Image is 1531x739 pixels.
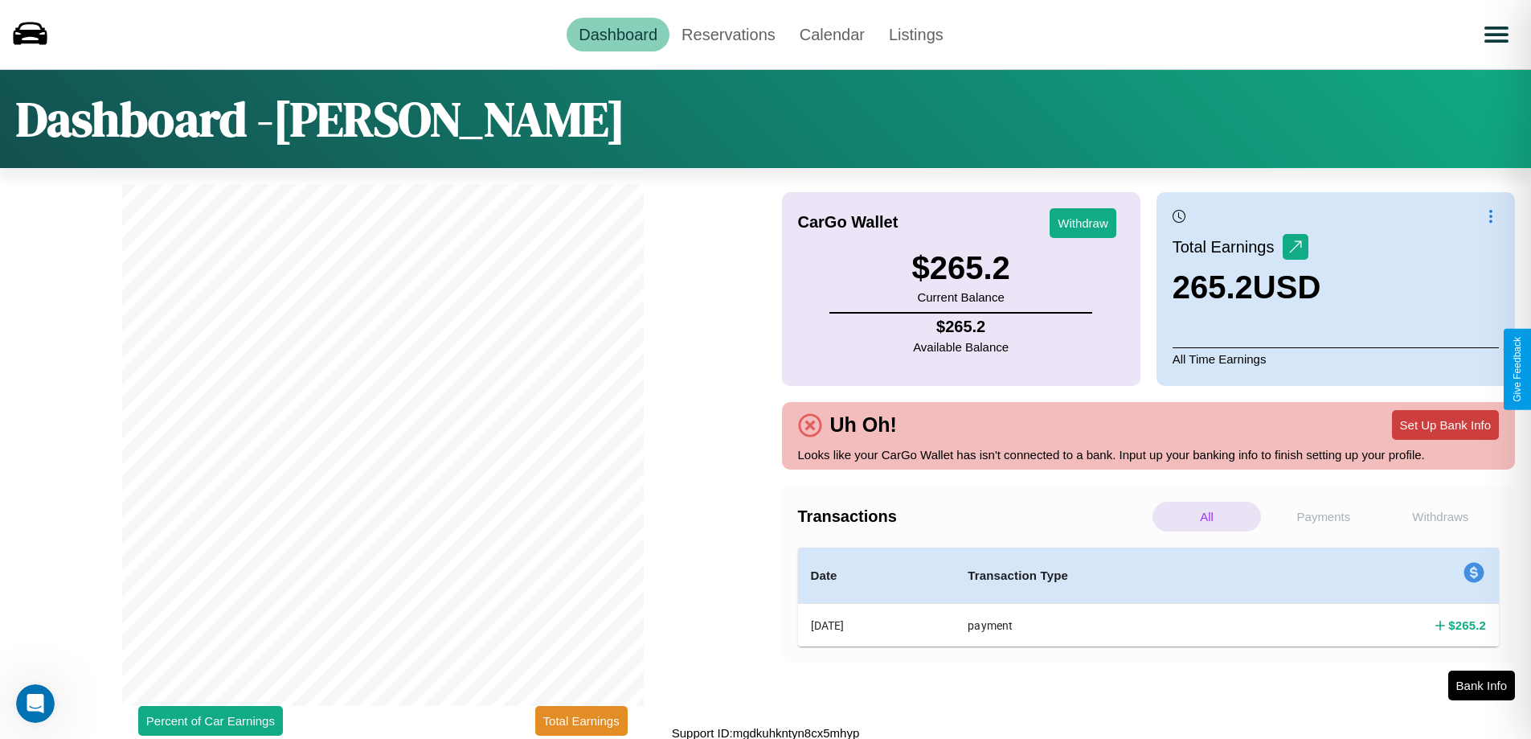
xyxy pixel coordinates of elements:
[822,413,905,437] h4: Uh Oh!
[1474,12,1519,57] button: Open menu
[788,18,877,51] a: Calendar
[1386,502,1495,532] p: Withdraws
[798,213,899,232] h4: CarGo Wallet
[1173,347,1499,370] p: All Time Earnings
[1050,208,1116,238] button: Withdraw
[535,706,628,736] button: Total Earnings
[913,318,1009,336] h4: $ 265.2
[567,18,669,51] a: Dashboard
[911,286,1009,308] p: Current Balance
[811,566,943,585] h4: Date
[798,444,1500,466] p: Looks like your CarGo Wallet has isn't connected to a bank. Input up your banking info to finish ...
[16,684,55,723] iframe: Intercom live chat
[1152,502,1261,532] p: All
[1392,410,1499,440] button: Set Up Bank Info
[798,548,1500,647] table: simple table
[968,566,1275,585] h4: Transaction Type
[1269,502,1377,532] p: Payments
[798,507,1148,526] h4: Transactions
[911,250,1009,286] h3: $ 265.2
[1512,337,1523,402] div: Give Feedback
[138,706,283,736] button: Percent of Car Earnings
[798,604,956,647] th: [DATE]
[1173,232,1283,261] p: Total Earnings
[669,18,788,51] a: Reservations
[16,86,625,152] h1: Dashboard - [PERSON_NAME]
[1173,269,1321,306] h3: 265.2 USD
[955,604,1288,647] th: payment
[877,18,956,51] a: Listings
[1448,617,1486,634] h4: $ 265.2
[913,336,1009,358] p: Available Balance
[1448,671,1515,700] button: Bank Info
